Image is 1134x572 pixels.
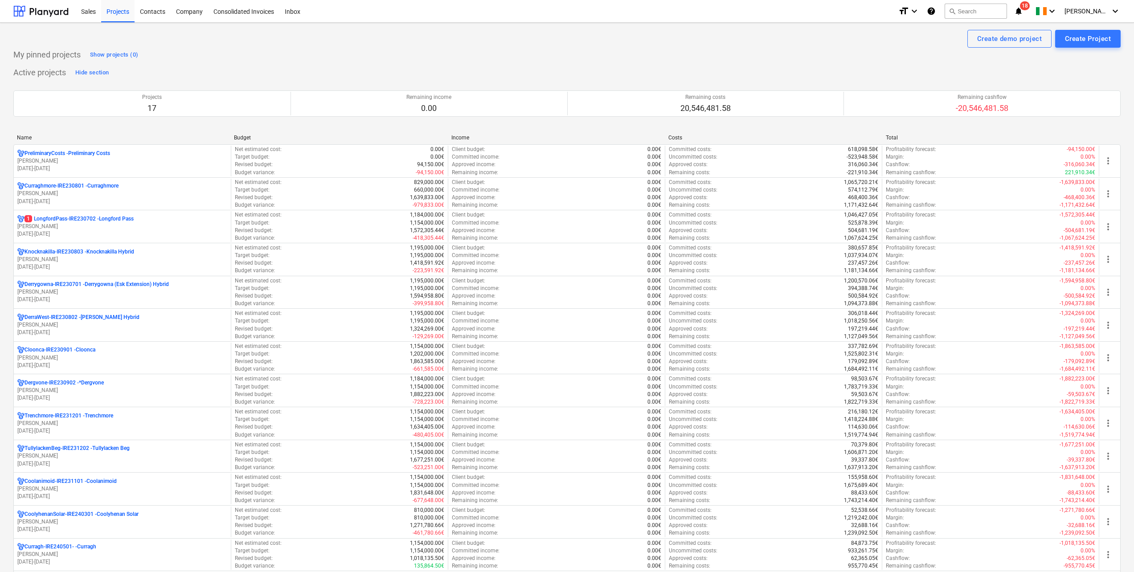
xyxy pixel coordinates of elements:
p: Committed costs : [669,310,712,317]
p: 221,910.34€ [1065,169,1095,176]
p: 0.00€ [647,169,661,176]
p: Margin : [886,252,904,259]
p: Committed income : [452,285,499,292]
i: notifications [1014,6,1023,16]
p: [DATE] - [DATE] [17,263,227,271]
p: -1,067,624.25€ [1060,234,1095,242]
p: Budget variance : [235,169,275,176]
p: Remaining income : [452,267,498,274]
i: format_size [898,6,909,16]
p: 0.00€ [647,194,661,201]
p: 0.00€ [647,234,661,242]
div: Coolanimoid-IRE231101 -Coolanimoid[PERSON_NAME][DATE]-[DATE] [17,478,227,500]
p: [DATE] - [DATE] [17,362,227,369]
p: -523,948.58€ [847,153,878,161]
p: 0.00€ [430,153,444,161]
p: [PERSON_NAME] [17,452,227,460]
p: 0.00% [1081,285,1095,292]
p: Target budget : [235,186,270,194]
p: 0.00% [1081,153,1095,161]
p: 1,324,269.00€ [410,325,444,333]
span: more_vert [1103,418,1114,429]
span: more_vert [1103,320,1114,331]
p: Committed income : [452,317,499,325]
p: Approved costs : [669,325,708,333]
p: [DATE] - [DATE] [17,394,227,402]
p: -500,584.92€ [1064,292,1095,300]
p: 1,018,250.56€ [844,317,878,325]
p: [DATE] - [DATE] [17,493,227,500]
p: 1,639,833.00€ [410,194,444,201]
p: Budget variance : [235,267,275,274]
p: 0.00€ [647,317,661,325]
p: 829,000.00€ [414,179,444,186]
p: 0.00€ [647,292,661,300]
p: -1,418,591.92€ [1060,244,1095,252]
p: 316,060.34€ [848,161,878,168]
p: Committed costs : [669,146,712,153]
p: 0.00€ [647,227,661,234]
p: Margin : [886,317,904,325]
p: -316,060.34€ [1064,161,1095,168]
p: 0.00€ [647,153,661,161]
p: 525,878.39€ [848,219,878,227]
p: Net estimated cost : [235,146,282,153]
p: [PERSON_NAME] [17,256,227,263]
div: Project has multi currencies enabled [17,379,25,387]
p: -1,572,305.44€ [1060,211,1095,219]
p: Committed income : [452,186,499,194]
span: more_vert [1103,451,1114,462]
div: Budget [234,135,444,141]
i: keyboard_arrow_down [1110,6,1121,16]
i: Knowledge base [927,6,936,16]
p: Approved income : [452,259,495,267]
p: 0.00€ [647,219,661,227]
p: 380,657.85€ [848,244,878,252]
p: 1,572,305.44€ [410,227,444,234]
p: -1,639,833.00€ [1060,179,1095,186]
p: [DATE] - [DATE] [17,558,227,566]
p: Client budget : [452,211,485,219]
p: [DATE] - [DATE] [17,526,227,533]
div: Project has multi currencies enabled [17,346,25,354]
p: [PERSON_NAME] [17,485,227,493]
span: more_vert [1103,221,1114,232]
div: TullylackenBeg-IRE231202 -Tullylacken Beg[PERSON_NAME][DATE]-[DATE] [17,445,227,467]
p: Uncommitted costs : [669,317,717,325]
p: Remaining costs : [669,300,710,307]
p: [PERSON_NAME] [17,551,227,558]
p: 20,546,481.58 [680,103,731,114]
p: 0.00€ [647,186,661,194]
p: 0.00€ [647,277,661,285]
p: 1,184,000.00€ [410,211,444,219]
div: Project has multi currencies enabled [17,445,25,452]
p: Dergvone-IRE230902 - *Dergvone [25,379,104,387]
p: -20,546,481.58 [956,103,1008,114]
p: Client budget : [452,179,485,186]
p: 394,388.74€ [848,285,878,292]
p: Remaining income : [452,300,498,307]
p: [DATE] - [DATE] [17,230,227,238]
iframe: Chat Widget [1089,529,1134,572]
span: [PERSON_NAME] [1064,8,1109,15]
p: [PERSON_NAME] [17,288,227,296]
p: Remaining costs : [669,169,710,176]
div: Project has multi currencies enabled [17,314,25,321]
p: Uncommitted costs : [669,252,717,259]
span: more_vert [1103,188,1114,199]
p: Net estimated cost : [235,211,282,219]
p: -979,833.00€ [413,201,444,209]
p: Profitability forecast : [886,179,936,186]
p: [DATE] - [DATE] [17,198,227,205]
p: -94,150.00€ [1067,146,1095,153]
span: more_vert [1103,254,1114,265]
div: 1LongfordPass-IRE230702 -Longford Pass[PERSON_NAME][DATE]-[DATE] [17,215,227,238]
p: Remaining cashflow [956,94,1008,101]
i: keyboard_arrow_down [909,6,920,16]
p: Remaining costs : [669,267,710,274]
div: Hide section [75,68,109,78]
div: Derrygowna-IRE230701 -Derrygowna (Esk Extension) Hybrid[PERSON_NAME][DATE]-[DATE] [17,281,227,303]
p: Approved costs : [669,259,708,267]
p: 1,171,432.64€ [844,201,878,209]
p: [PERSON_NAME] [17,190,227,197]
